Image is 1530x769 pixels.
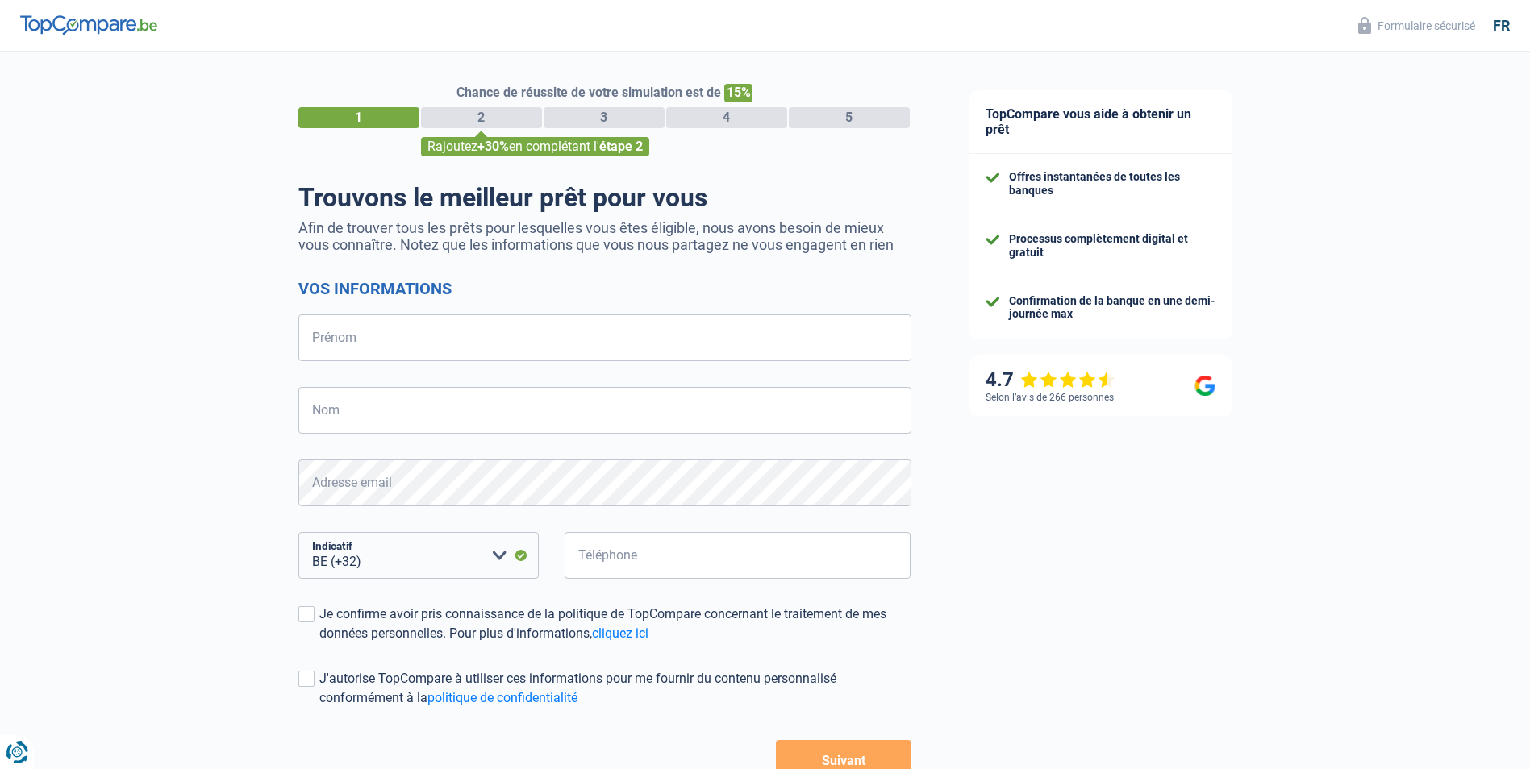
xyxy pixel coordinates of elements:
div: Processus complètement digital et gratuit [1009,232,1215,260]
div: Je confirme avoir pris connaissance de la politique de TopCompare concernant le traitement de mes... [319,605,911,643]
div: 5 [789,107,910,128]
span: 15% [724,84,752,102]
h1: Trouvons le meilleur prêt pour vous [298,182,911,213]
div: J'autorise TopCompare à utiliser ces informations pour me fournir du contenu personnalisé conform... [319,669,911,708]
div: Offres instantanées de toutes les banques [1009,170,1215,197]
div: TopCompare vous aide à obtenir un prêt [969,90,1232,154]
div: fr [1493,17,1510,35]
h2: Vos informations [298,279,911,298]
div: 4 [666,107,787,128]
p: Afin de trouver tous les prêts pour lesquelles vous êtes éligible, nous avons besoin de mieux vou... [298,219,911,253]
button: Formulaire sécurisé [1349,12,1485,39]
a: cliquez ici [592,626,648,641]
div: 1 [298,107,419,128]
div: Selon l’avis de 266 personnes [986,392,1114,403]
div: 4.7 [986,368,1115,392]
img: TopCompare Logo [20,15,157,35]
div: Rajoutez en complétant l' [421,137,649,156]
span: Chance de réussite de votre simulation est de [456,85,721,100]
a: politique de confidentialité [427,690,577,705]
div: 3 [544,107,665,128]
input: 401020304 [565,532,911,579]
div: Confirmation de la banque en une demi-journée max [1009,294,1215,322]
div: 2 [421,107,542,128]
span: +30% [477,139,509,154]
span: étape 2 [599,139,643,154]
